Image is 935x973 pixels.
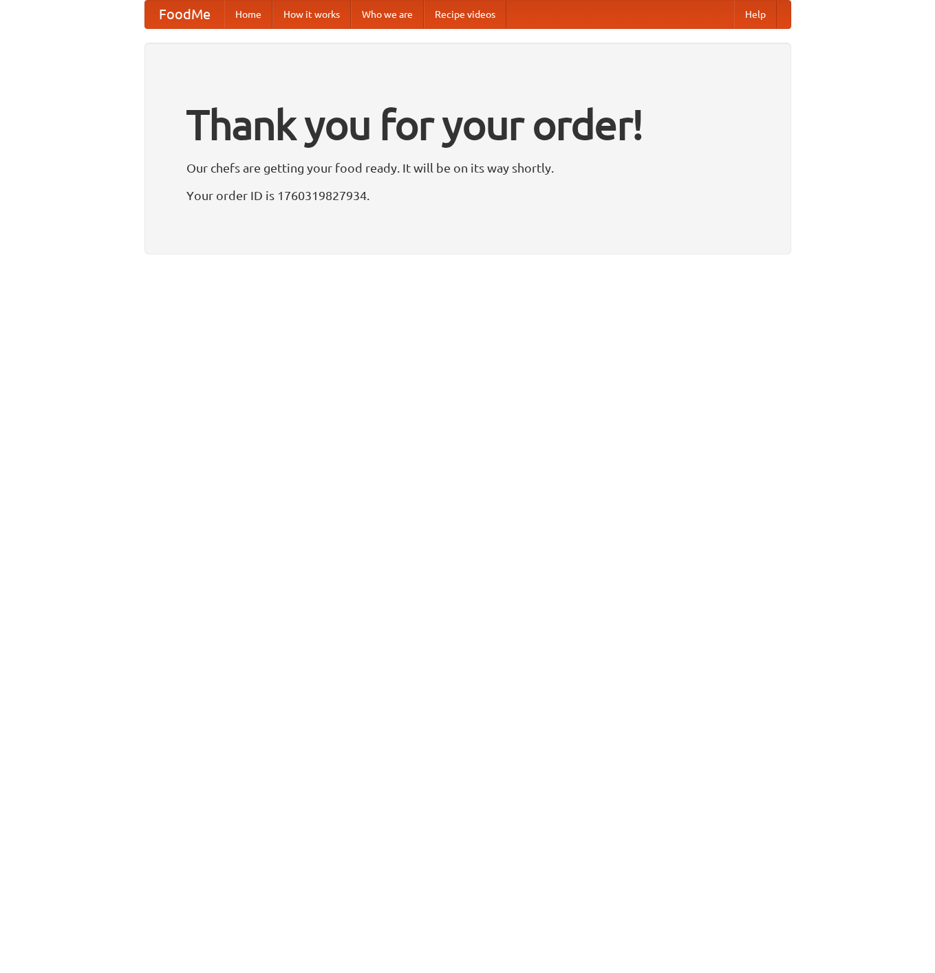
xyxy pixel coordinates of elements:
p: Your order ID is 1760319827934. [186,185,749,206]
a: How it works [272,1,351,28]
a: Home [224,1,272,28]
a: FoodMe [145,1,224,28]
a: Help [734,1,777,28]
p: Our chefs are getting your food ready. It will be on its way shortly. [186,157,749,178]
a: Who we are [351,1,424,28]
a: Recipe videos [424,1,506,28]
h1: Thank you for your order! [186,91,749,157]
